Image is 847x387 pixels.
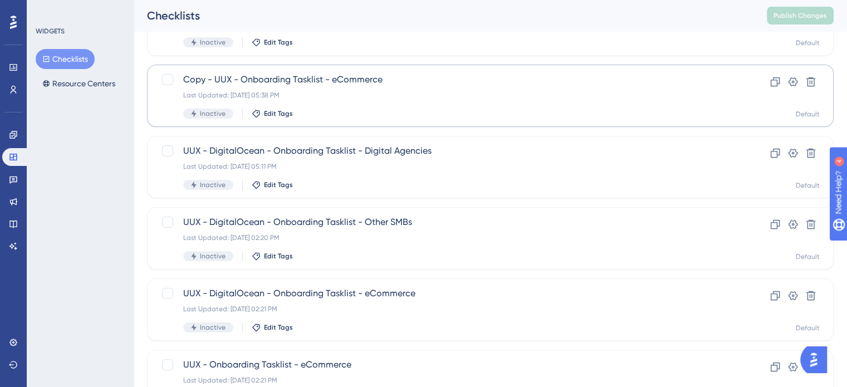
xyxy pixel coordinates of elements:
button: Edit Tags [252,323,293,332]
button: Checklists [36,49,95,69]
div: Default [796,324,820,332]
span: UUX - DigitalOcean - Onboarding Tasklist - Digital Agencies [183,144,708,158]
span: Inactive [200,323,226,332]
button: Edit Tags [252,252,293,261]
span: UUX - DigitalOcean - Onboarding Tasklist - eCommerce [183,287,708,300]
div: Default [796,110,820,119]
span: Inactive [200,180,226,189]
button: Resource Centers [36,74,122,94]
button: Edit Tags [252,38,293,47]
span: Publish Changes [773,11,827,20]
div: Default [796,252,820,261]
button: Publish Changes [767,7,834,25]
button: Edit Tags [252,109,293,118]
span: Edit Tags [264,180,293,189]
span: Copy - UUX - Onboarding Tasklist - eCommerce [183,73,708,86]
span: UUX - DigitalOcean - Onboarding Tasklist - Other SMBs [183,215,708,229]
span: UUX - Onboarding Tasklist - eCommerce [183,358,708,371]
span: Edit Tags [264,38,293,47]
span: Inactive [200,252,226,261]
button: Edit Tags [252,180,293,189]
div: Last Updated: [DATE] 05:11 PM [183,162,708,171]
span: Inactive [200,109,226,118]
div: Default [796,38,820,47]
span: Edit Tags [264,323,293,332]
span: Inactive [200,38,226,47]
span: Edit Tags [264,109,293,118]
div: Last Updated: [DATE] 02:20 PM [183,233,708,242]
div: Default [796,181,820,190]
iframe: UserGuiding AI Assistant Launcher [800,343,834,376]
div: Checklists [147,8,739,23]
div: Last Updated: [DATE] 05:38 PM [183,91,708,100]
span: Edit Tags [264,252,293,261]
div: Last Updated: [DATE] 02:21 PM [183,376,708,385]
div: WIDGETS [36,27,65,36]
div: Last Updated: [DATE] 02:21 PM [183,305,708,313]
div: 4 [77,6,81,14]
span: Need Help? [26,3,70,16]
